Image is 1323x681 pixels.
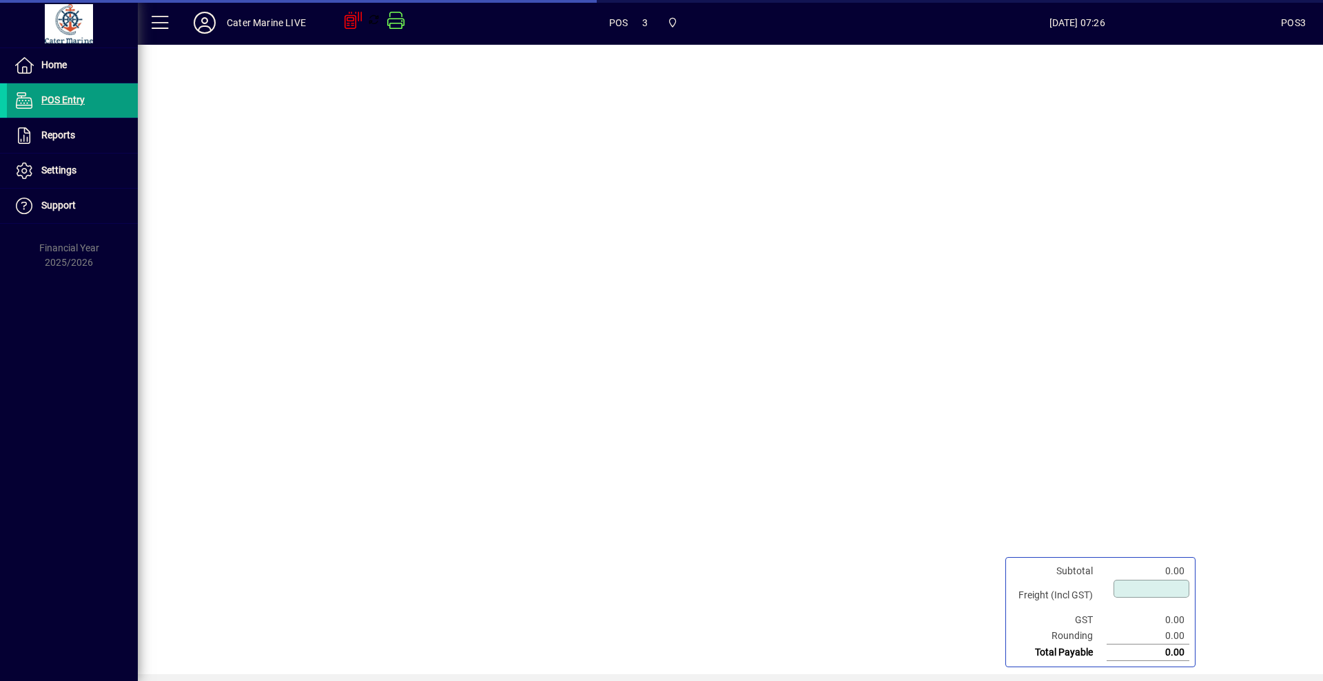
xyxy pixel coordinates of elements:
td: 0.00 [1107,628,1189,645]
td: Total Payable [1012,645,1107,661]
td: 0.00 [1107,612,1189,628]
span: Settings [41,165,76,176]
span: POS Entry [41,94,85,105]
a: Reports [7,118,138,153]
span: Reports [41,129,75,140]
td: Subtotal [1012,563,1107,579]
span: Support [41,200,76,211]
td: 0.00 [1107,645,1189,661]
td: Rounding [1012,628,1107,645]
span: 3 [642,12,648,34]
span: Home [41,59,67,70]
a: Home [7,48,138,83]
button: Profile [183,10,227,35]
a: Settings [7,154,138,188]
td: Freight (Incl GST) [1012,579,1107,612]
td: 0.00 [1107,563,1189,579]
div: POS3 [1281,12,1306,34]
span: POS [609,12,628,34]
span: [DATE] 07:26 [873,12,1281,34]
div: Cater Marine LIVE [227,12,306,34]
a: Support [7,189,138,223]
td: GST [1012,612,1107,628]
